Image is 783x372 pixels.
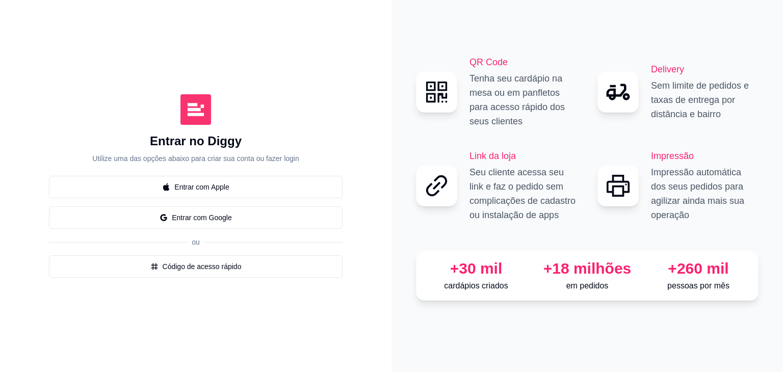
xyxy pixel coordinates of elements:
span: google [160,214,168,222]
p: Tenha seu cardápio na mesa ou em panfletos para acesso rápido dos seus clientes [469,71,577,128]
button: appleEntrar com Apple [49,176,343,198]
h2: Impressão [651,149,759,163]
p: Utilize uma das opções abaixo para criar sua conta ou fazer login [92,153,299,164]
div: +260 mil [647,259,750,278]
p: cardápios criados [425,280,528,292]
span: apple [162,183,170,191]
h1: Entrar no Diggy [150,133,242,149]
p: Sem limite de pedidos e taxas de entrega por distância e bairro [651,78,759,121]
h2: Link da loja [469,149,577,163]
h2: Delivery [651,62,759,76]
p: Impressão automática dos seus pedidos para agilizar ainda mais sua operação [651,165,759,222]
button: numberCódigo de acesso rápido [49,255,343,278]
div: +30 mil [425,259,528,278]
span: number [150,262,159,271]
h2: QR Code [469,55,577,69]
p: pessoas por mês [647,280,750,292]
button: googleEntrar com Google [49,206,343,229]
img: Diggy [180,94,211,125]
span: ou [188,238,204,246]
p: em pedidos [536,280,639,292]
div: +18 milhões [536,259,639,278]
p: Seu cliente acessa seu link e faz o pedido sem complicações de cadastro ou instalação de apps [469,165,577,222]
